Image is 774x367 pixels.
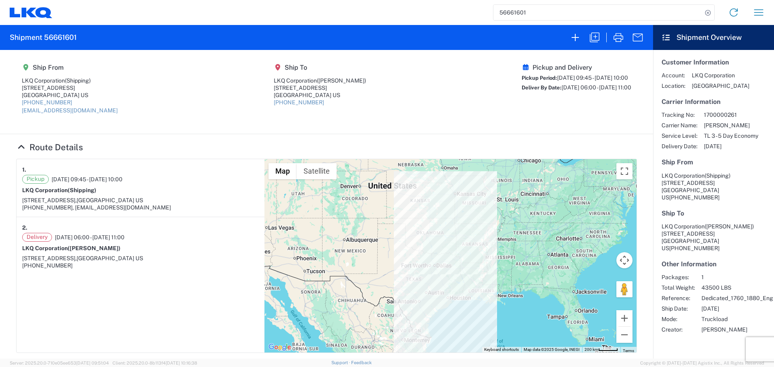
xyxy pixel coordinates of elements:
span: Client: 2025.20.0-8b113f4 [112,361,197,365]
span: [GEOGRAPHIC_DATA] US [77,255,143,261]
span: [DATE] 06:00 - [DATE] 11:00 [55,234,125,241]
h5: Ship From [22,64,118,71]
span: Packages: [662,274,695,281]
h2: Shipment 56661601 [10,33,77,42]
span: Location: [662,82,685,89]
span: Ship Date: [662,305,695,312]
strong: LKQ Corporation [22,187,96,193]
span: Map data ©2025 Google, INEGI [524,347,580,352]
span: [GEOGRAPHIC_DATA] [692,82,749,89]
span: 1700000261 [704,111,758,118]
a: Hide Details [16,142,83,152]
button: Zoom in [616,310,633,326]
span: Copyright © [DATE]-[DATE] Agistix Inc., All Rights Reserved [640,359,764,367]
span: Reference: [662,294,695,302]
span: [DATE] 10:16:38 [166,361,197,365]
span: TL 3 - 5 Day Economy [704,132,758,139]
h5: Carrier Information [662,98,766,106]
h5: Ship To [274,64,366,71]
button: Show street map [268,163,297,179]
div: LKQ Corporation [22,77,118,84]
span: [STREET_ADDRESS], [22,197,77,203]
img: Google [266,342,293,352]
h5: Customer Information [662,58,766,66]
span: [DATE] 09:51:04 [76,361,109,365]
button: Toggle fullscreen view [616,163,633,179]
span: (Shipping) [68,187,96,193]
span: LKQ Corporation [692,72,749,79]
button: Map Scale: 200 km per 45 pixels [582,347,620,352]
span: (Shipping) [65,77,91,84]
span: Mode: [662,315,695,323]
span: ([PERSON_NAME]) [317,77,366,84]
a: [PHONE_NUMBER] [274,99,324,106]
strong: LKQ Corporation [22,245,121,251]
span: [PHONE_NUMBER] [669,245,720,251]
button: Keyboard shortcuts [484,347,519,352]
span: Delivery [22,233,52,242]
span: Deliver By Date: [522,85,562,91]
span: Account: [662,72,685,79]
h5: Other Information [662,260,766,268]
h5: Pickup and Delivery [522,64,631,71]
span: [DATE] [704,143,758,150]
span: (Shipping) [705,172,730,179]
span: Tracking No: [662,111,697,118]
span: 200 km [585,347,598,352]
input: Shipment, tracking or reference number [493,5,702,20]
strong: 2. [22,223,27,233]
span: [PHONE_NUMBER] [669,194,720,201]
span: Carrier Name: [662,122,697,129]
div: [STREET_ADDRESS] [274,84,366,91]
span: LKQ Corporation [662,172,705,179]
a: Feedback [351,360,372,365]
div: [PHONE_NUMBER] [22,262,259,269]
span: Total Weight: [662,284,695,291]
span: Delivery Date: [662,143,697,150]
address: [GEOGRAPHIC_DATA] US [662,172,766,201]
div: [PHONE_NUMBER], [EMAIL_ADDRESS][DOMAIN_NAME] [22,204,259,211]
span: ([PERSON_NAME]) [68,245,121,251]
div: [GEOGRAPHIC_DATA] US [22,91,118,99]
span: [STREET_ADDRESS] [662,180,715,186]
span: Pickup Period: [522,75,557,81]
div: [GEOGRAPHIC_DATA] US [274,91,366,99]
a: Support [331,360,352,365]
span: Creator: [662,326,695,333]
button: Drag Pegman onto the map to open Street View [616,281,633,297]
a: Open this area in Google Maps (opens a new window) [266,342,293,352]
div: LKQ Corporation [274,77,366,84]
button: Zoom out [616,327,633,343]
span: [DATE] 09:45 - [DATE] 10:00 [52,176,123,183]
strong: 1. [22,165,26,175]
div: [STREET_ADDRESS] [22,84,118,91]
button: Show satellite imagery [297,163,337,179]
span: [PERSON_NAME] [704,122,758,129]
span: Server: 2025.20.0-710e05ee653 [10,361,109,365]
span: [DATE] 09:45 - [DATE] 10:00 [557,75,628,81]
button: Map camera controls [616,252,633,268]
span: [DATE] 06:00 - [DATE] 11:00 [562,84,631,91]
h5: Ship From [662,158,766,166]
span: Pickup [22,175,49,184]
header: Shipment Overview [653,25,774,50]
a: [EMAIL_ADDRESS][DOMAIN_NAME] [22,107,118,114]
h5: Ship To [662,209,766,217]
span: [STREET_ADDRESS], [22,255,77,261]
span: [GEOGRAPHIC_DATA] US [77,197,143,203]
a: Terms [623,348,634,353]
a: [PHONE_NUMBER] [22,99,72,106]
address: [GEOGRAPHIC_DATA] US [662,223,766,252]
span: LKQ Corporation [STREET_ADDRESS] [662,223,754,237]
span: ([PERSON_NAME]) [705,223,754,230]
span: Service Level: [662,132,697,139]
